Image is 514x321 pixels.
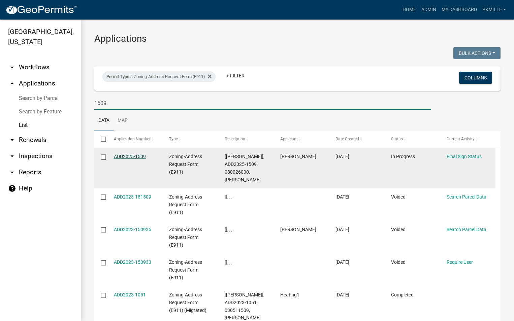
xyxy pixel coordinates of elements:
span: Date Created [335,137,359,141]
a: Search Parcel Data [447,227,486,232]
datatable-header-cell: Description [218,131,274,147]
span: 07/16/2023 [335,259,349,265]
span: Zoning-Address Request Form (E911) [169,259,202,280]
a: pkmille [480,3,509,16]
i: arrow_drop_down [8,168,16,176]
datatable-header-cell: Applicant [274,131,329,147]
span: Zoning-Address Request Form (E911) [169,154,202,175]
i: arrow_drop_down [8,136,16,144]
a: ADD2025-1509 [114,154,146,159]
datatable-header-cell: Current Activity [440,131,495,147]
span: [], , , [225,259,232,265]
datatable-header-cell: Select [94,131,107,147]
a: Home [400,3,419,16]
span: Heating1 [280,292,299,297]
a: ADD2023-150936 [114,227,151,232]
i: arrow_drop_down [8,63,16,71]
span: Description [225,137,245,141]
a: Search Parcel Data [447,194,486,200]
h3: Applications [94,33,501,44]
datatable-header-cell: Type [163,131,218,147]
div: is Zoning-Address Request Form (E911) [102,71,216,82]
span: Voided [391,194,406,200]
span: Application Number [114,137,151,141]
button: Columns [459,72,492,84]
a: ADD2023-150933 [114,259,151,265]
span: Status [391,137,403,141]
a: Data [94,110,114,132]
a: + Filter [221,70,250,82]
span: Zoning-Address Request Form (E911) [169,227,202,248]
span: Zoning-Address Request Form (E911) (Migrated) [169,292,206,313]
span: [Nicole], ADD2023-1051, 030511509, ERIC MELBY [225,292,264,320]
span: Current Activity [447,137,475,141]
i: arrow_drop_down [8,152,16,160]
span: Voided [391,259,406,265]
span: 02/23/2023 [335,292,349,297]
datatable-header-cell: Application Number [107,131,163,147]
input: Search for applications [94,96,431,110]
span: Type [169,137,178,141]
span: Zoning-Address Request Form (E911) [169,194,202,215]
span: Completed [391,292,414,297]
a: Map [114,110,132,132]
button: Bulk Actions [453,47,501,59]
a: ADD2023-181509 [114,194,151,200]
span: [Nicole Bradbury], ADD2025-1509, 080026000, ANDREW SATTER [225,154,264,182]
span: Permit Type [106,74,129,79]
a: Final Sign Status [447,154,482,159]
span: Rebecca Satter [280,154,316,159]
a: My Dashboard [439,3,480,16]
span: 08/13/2025 [335,154,349,159]
a: Require User [447,259,473,265]
span: Mike Gould [280,227,316,232]
span: [], , , [225,194,232,200]
a: ADD2023-1051 [114,292,146,297]
span: In Progress [391,154,415,159]
span: [], , , [225,227,232,232]
datatable-header-cell: Status [385,131,440,147]
datatable-header-cell: Date Created [329,131,385,147]
i: help [8,184,16,192]
a: Admin [419,3,439,16]
span: Applicant [280,137,298,141]
i: arrow_drop_up [8,79,16,87]
span: Voided [391,227,406,232]
span: 10/16/2023 [335,194,349,200]
span: 07/16/2023 [335,227,349,232]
